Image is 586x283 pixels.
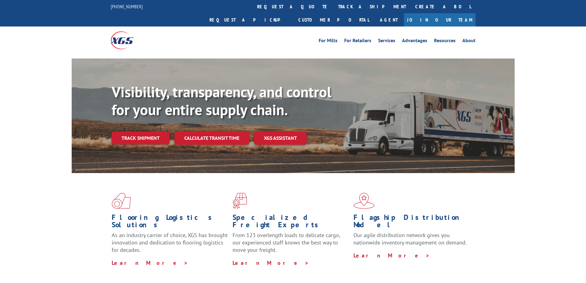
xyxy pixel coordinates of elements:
p: From 123 overlength loads to delicate cargo, our experienced staff knows the best way to move you... [233,232,349,259]
a: About [462,38,476,45]
a: Calculate transit time [174,131,249,145]
a: Learn More > [112,259,188,266]
span: Our agile distribution network gives you nationwide inventory management on demand. [353,232,467,246]
a: Customer Portal [294,13,374,26]
a: Join Our Team [404,13,476,26]
h1: Flooring Logistics Solutions [112,214,228,232]
a: Track shipment [112,131,169,144]
a: Learn More > [353,252,430,259]
a: Agent [374,13,404,26]
a: Request a pickup [205,13,294,26]
a: For Retailers [344,38,371,45]
h1: Flagship Distribution Model [353,214,470,232]
a: Services [378,38,395,45]
img: xgs-icon-flagship-distribution-model-red [353,193,375,209]
a: [PHONE_NUMBER] [111,3,143,10]
a: Learn More > [233,259,309,266]
a: Resources [434,38,456,45]
a: For Mills [319,38,337,45]
h1: Specialized Freight Experts [233,214,349,232]
img: xgs-icon-focused-on-flooring-red [233,193,247,209]
a: XGS ASSISTANT [254,131,307,145]
span: As an industry carrier of choice, XGS has brought innovation and dedication to flooring logistics... [112,232,228,253]
b: Visibility, transparency, and control for your entire supply chain. [112,82,331,119]
a: Advantages [402,38,427,45]
img: xgs-icon-total-supply-chain-intelligence-red [112,193,131,209]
